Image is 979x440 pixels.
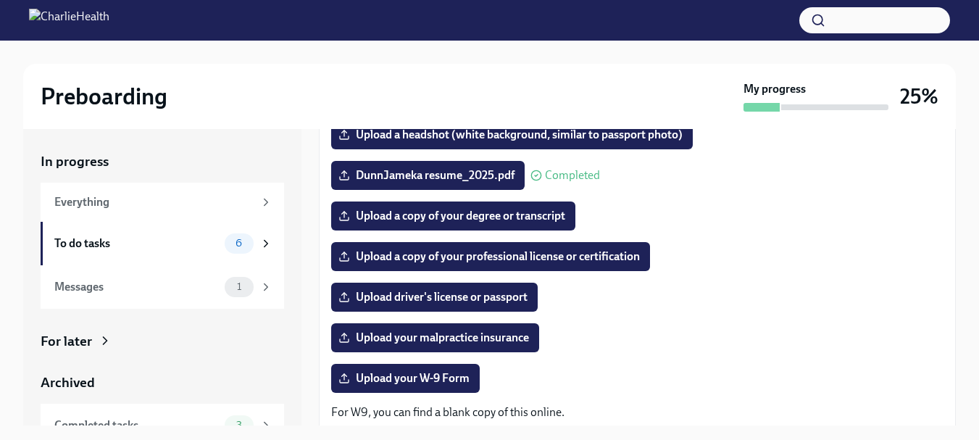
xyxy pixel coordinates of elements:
span: DunnJameka resume_2025.pdf [341,168,515,183]
label: Upload your W-9 Form [331,364,480,393]
a: For later [41,332,284,351]
span: 6 [227,238,251,249]
a: Archived [41,373,284,392]
label: Upload a copy of your degree or transcript [331,202,575,231]
div: Everything [54,194,254,210]
label: Upload your malpractice insurance [331,323,539,352]
div: To do tasks [54,236,219,252]
span: Completed [545,170,600,181]
p: For W9, you can find a blank copy of this online. [331,404,943,420]
h2: Preboarding [41,82,167,111]
div: Messages [54,279,219,295]
label: Upload a headshot (white background, similar to passport photo) [331,120,693,149]
a: Everything [41,183,284,222]
span: 1 [228,281,250,292]
span: Upload a headshot (white background, similar to passport photo) [341,128,683,142]
a: Messages1 [41,265,284,309]
div: For later [41,332,92,351]
span: Upload a copy of your degree or transcript [341,209,565,223]
label: DunnJameka resume_2025.pdf [331,161,525,190]
a: In progress [41,152,284,171]
span: 3 [228,420,251,431]
a: To do tasks6 [41,222,284,265]
span: Upload a copy of your professional license or certification [341,249,640,264]
h3: 25% [900,83,938,109]
img: CharlieHealth [29,9,109,32]
span: Upload your W-9 Form [341,371,470,386]
div: Completed tasks [54,418,219,433]
label: Upload driver's license or passport [331,283,538,312]
strong: My progress [743,81,806,97]
label: Upload a copy of your professional license or certification [331,242,650,271]
span: Upload your malpractice insurance [341,331,529,345]
span: Upload driver's license or passport [341,290,528,304]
